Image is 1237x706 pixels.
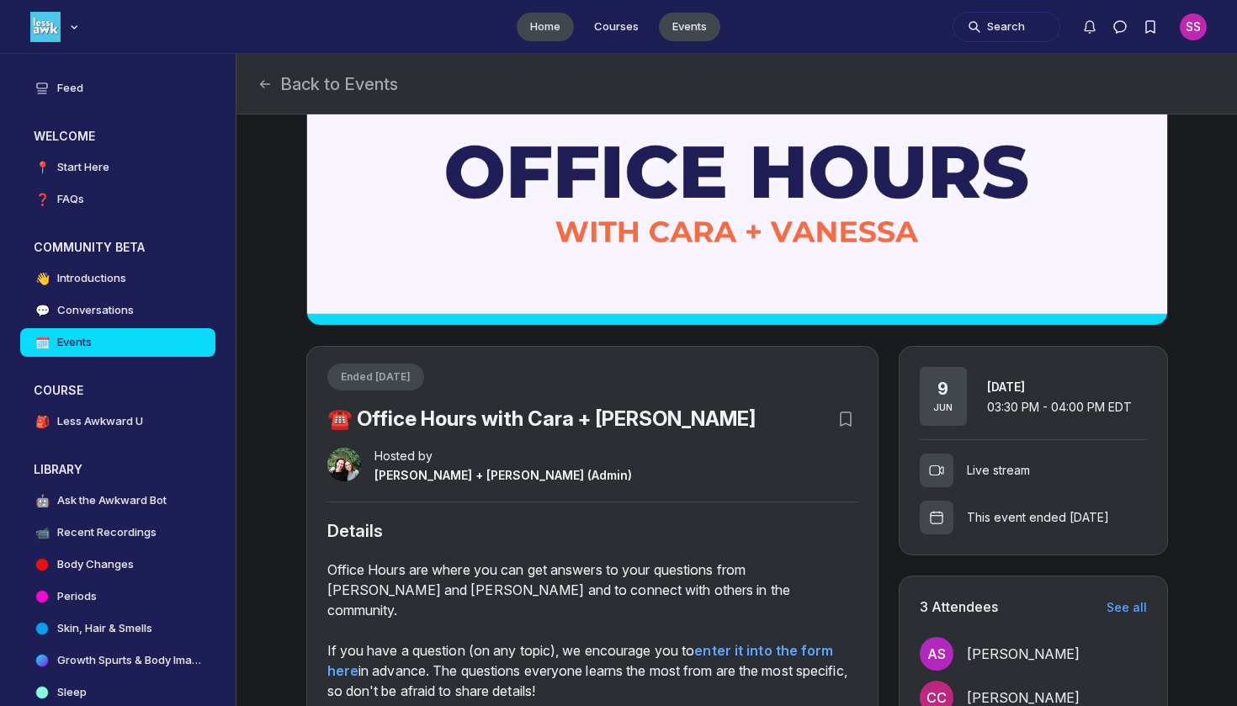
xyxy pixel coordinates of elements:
a: Home [517,13,574,41]
div: Jun [933,401,953,414]
button: COURSECollapse space [20,377,215,404]
span: [PERSON_NAME] [967,645,1080,662]
h1: ☎️ Office Hours with Cara + [PERSON_NAME] [327,407,756,431]
h4: Periods [57,588,97,605]
a: 🗓️Events [20,328,215,357]
span: This event ended [DATE] [967,509,1109,526]
h4: Body Changes [57,556,134,573]
h3: WELCOME [34,128,95,145]
a: View user profile [374,464,632,485]
button: User menu options [1180,13,1207,40]
button: Back to Events [257,72,398,96]
a: 🎒Less Awkward U [20,407,215,436]
header: Page Header [236,54,1237,114]
a: 📍Start Here [20,153,215,182]
span: ❓ [34,191,50,208]
span: See all [1107,600,1147,614]
span: 📍 [34,159,50,176]
a: 📹Recent Recordings [20,518,215,547]
a: Body Changes [20,550,215,579]
span: [DATE] [987,380,1025,394]
span: 💬 [34,302,50,319]
div: SS [1180,13,1207,40]
span: 🗓️ [34,334,50,351]
h4: FAQs [57,191,84,208]
h3: COURSE [34,382,83,399]
a: Growth Spurts & Body Image [20,646,215,675]
a: View user profile [967,644,1080,664]
h4: Conversations [57,302,134,319]
h4: Sleep [57,684,87,701]
h4: Introductions [57,270,126,287]
span: [PERSON_NAME] [967,689,1080,706]
span: Hosted by [374,448,632,464]
a: 🤖Ask the Awkward Bot [20,486,215,515]
div: AS [920,637,953,671]
h3: COMMUNITY BETA [34,239,145,256]
span: Live stream [967,462,1030,479]
h4: Ask the Awkward Bot [57,492,167,509]
button: See all [1107,597,1147,617]
button: COMMUNITY BETACollapse space [20,234,215,261]
h5: Details [327,519,857,543]
a: View user profile [920,637,953,671]
span: 03:30 PM - 04:00 PM EDT [987,400,1132,414]
h4: Recent Recordings [57,524,157,541]
h3: LIBRARY [34,461,82,478]
button: Less Awkward Hub logo [30,10,82,44]
a: Feed [20,74,215,103]
button: WELCOMECollapse space [20,123,215,150]
button: Notifications [1075,12,1105,42]
button: Bookmarks [834,407,857,431]
a: View user profile [327,448,361,485]
img: Less Awkward Hub logo [30,12,61,42]
button: LIBRARYCollapse space [20,456,215,483]
button: Search [953,12,1060,42]
a: Courses [581,13,652,41]
span: 🤖 [34,492,50,509]
a: 👋Introductions [20,264,215,293]
span: 3 Attendees [920,598,998,615]
div: Office Hours are where you can get answers to your questions from [PERSON_NAME] and [PERSON_NAME]... [327,560,857,701]
h4: Feed [57,80,83,97]
span: Ended [DATE] [341,370,411,384]
span: [PERSON_NAME] + [PERSON_NAME] (Admin) [374,468,632,482]
span: 📹 [34,524,50,541]
div: 9 [937,379,948,399]
a: Events [659,13,720,41]
button: Direct messages [1105,12,1135,42]
h4: Skin, Hair & Smells [57,620,152,637]
span: 🎒 [34,413,50,430]
h4: Less Awkward U [57,413,143,430]
button: Bookmarks [1135,12,1165,42]
a: ❓FAQs [20,185,215,214]
a: 💬Conversations [20,296,215,325]
h4: Start Here [57,159,109,176]
a: Periods [20,582,215,611]
h4: Growth Spurts & Body Image [57,652,202,669]
a: Skin, Hair & Smells [20,614,215,643]
h4: Events [57,334,92,351]
span: 👋 [34,270,50,287]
